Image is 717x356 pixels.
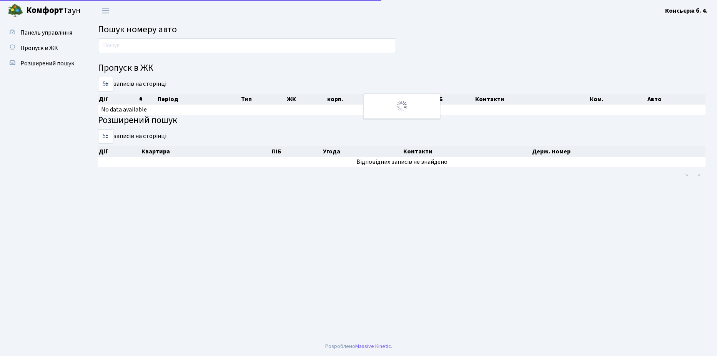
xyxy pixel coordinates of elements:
[8,3,23,18] img: logo.png
[98,23,177,36] span: Пошук номеру авто
[98,129,166,144] label: записів на сторінці
[665,6,708,15] a: Консьєрж б. 4.
[271,146,322,157] th: ПІБ
[20,28,72,37] span: Панель управління
[355,342,391,350] a: Massive Kinetic
[322,146,403,157] th: Угода
[98,129,113,144] select: записів на сторінці
[396,100,408,112] img: Обробка...
[4,25,81,40] a: Панель управління
[240,94,286,105] th: Тип
[96,4,115,17] button: Переключити навігацію
[433,94,474,105] th: ПІБ
[98,63,705,74] h4: Пропуск в ЖК
[326,94,393,105] th: корп.
[98,94,138,105] th: Дії
[141,146,271,157] th: Квартира
[26,4,63,17] b: Комфорт
[403,146,532,157] th: Контакти
[98,38,396,53] input: Пошук
[98,157,705,167] td: Відповідних записів не знайдено
[531,146,705,157] th: Держ. номер
[138,94,157,105] th: #
[98,115,705,126] h4: Розширений пошук
[98,146,141,157] th: Дії
[26,4,81,17] span: Таун
[20,59,74,68] span: Розширений пошук
[98,77,113,91] select: записів на сторінці
[98,77,166,91] label: записів на сторінці
[325,342,392,351] div: Розроблено .
[98,105,705,115] td: No data available
[20,44,58,52] span: Пропуск в ЖК
[665,7,708,15] b: Консьєрж б. 4.
[4,56,81,71] a: Розширений пошук
[286,94,326,105] th: ЖК
[589,94,646,105] th: Ком.
[4,40,81,56] a: Пропуск в ЖК
[474,94,589,105] th: Контакти
[647,94,705,105] th: Авто
[157,94,240,105] th: Період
